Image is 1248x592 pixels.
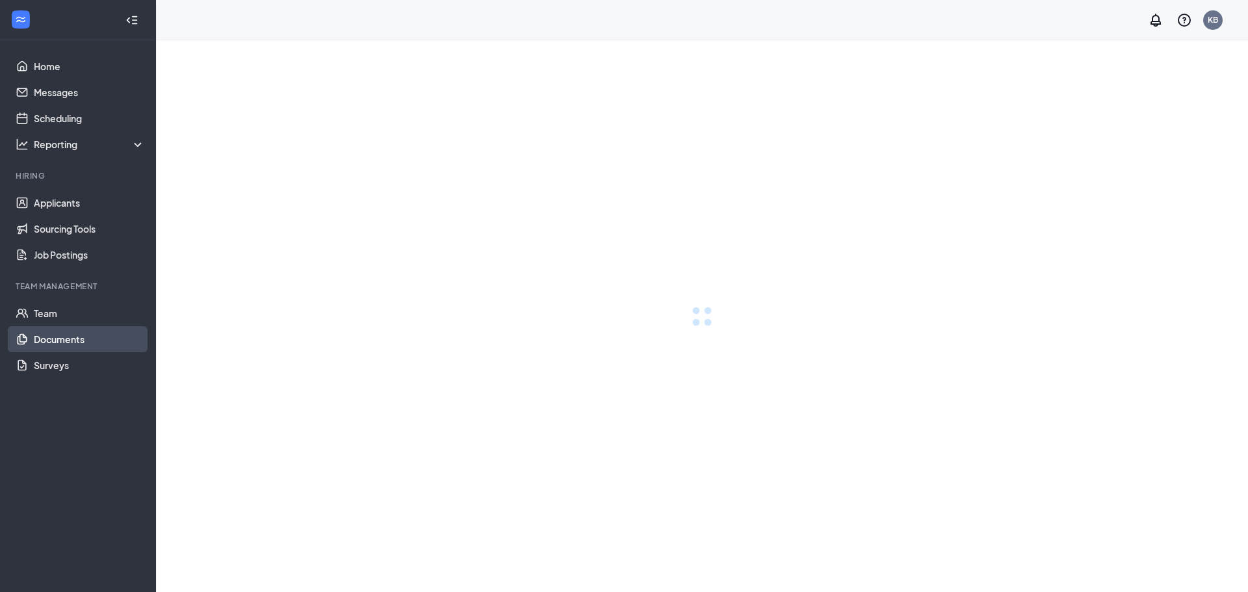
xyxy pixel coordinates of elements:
a: Documents [34,326,145,352]
a: Messages [34,79,145,105]
a: Surveys [34,352,145,378]
a: Scheduling [34,105,145,131]
svg: WorkstreamLogo [14,13,27,26]
a: Home [34,53,145,79]
svg: Collapse [125,14,138,27]
div: KB [1208,14,1218,25]
a: Sourcing Tools [34,216,145,242]
a: Job Postings [34,242,145,268]
div: Reporting [34,138,146,151]
svg: Notifications [1148,12,1163,28]
a: Applicants [34,190,145,216]
svg: Analysis [16,138,29,151]
a: Team [34,300,145,326]
svg: QuestionInfo [1176,12,1192,28]
div: Hiring [16,170,142,181]
div: Team Management [16,281,142,292]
